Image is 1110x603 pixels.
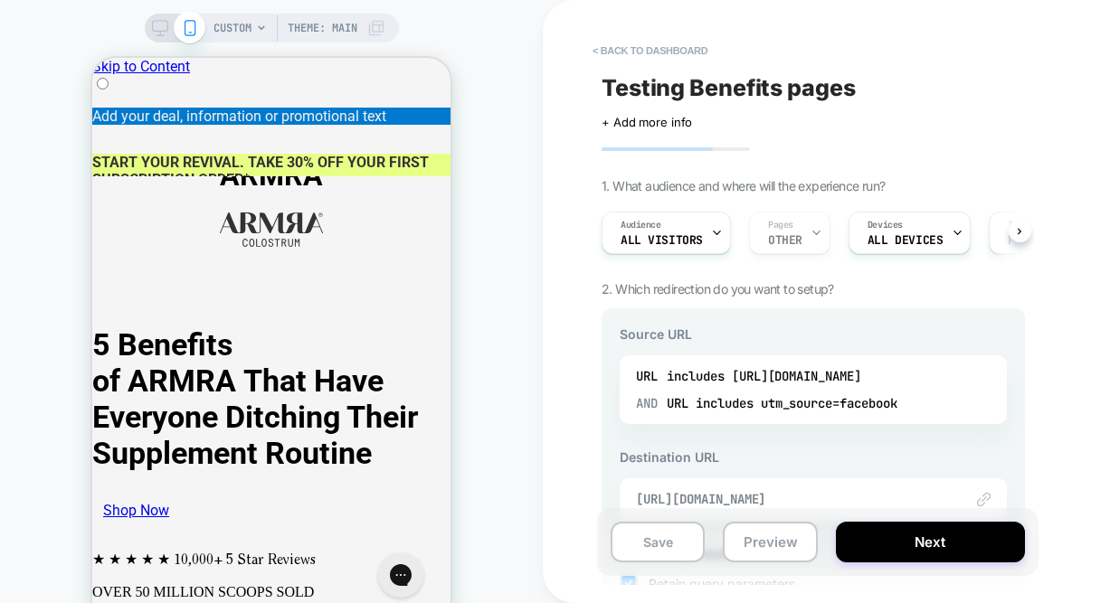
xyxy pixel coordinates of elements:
[1008,234,1069,247] span: Page Load
[602,281,834,297] span: 2. Which redirection do you want to setup?
[868,219,903,231] span: Devices
[602,74,856,101] span: Testing Benefits pages
[602,178,885,193] span: 1. What audience and where will the experience run?
[636,390,991,417] div: URL
[583,36,716,65] button: < back to dashboard
[636,491,945,507] span: [URL][DOMAIN_NAME]
[636,363,991,390] div: URL
[723,522,817,562] button: Preview
[277,488,340,546] iframe: Gorgias live chat messenger
[977,493,991,506] img: edit
[128,155,231,189] img: Armra Logo
[288,14,357,42] span: Theme: MAIN
[213,14,251,42] span: CUSTOM
[620,326,1007,342] h3: Source URL
[696,390,897,417] div: includes utm_source=facebook
[667,363,861,390] div: includes [URL][DOMAIN_NAME]
[128,155,231,193] a: Armra Logo
[602,115,692,129] span: + Add more info
[621,219,661,231] span: Audience
[836,522,1025,562] button: Next
[1008,219,1043,231] span: Trigger
[620,449,1007,465] h3: Destination URL
[868,234,943,247] span: ALL DEVICES
[621,234,703,247] span: All Visitors
[611,522,705,562] button: Save
[636,390,658,417] span: AND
